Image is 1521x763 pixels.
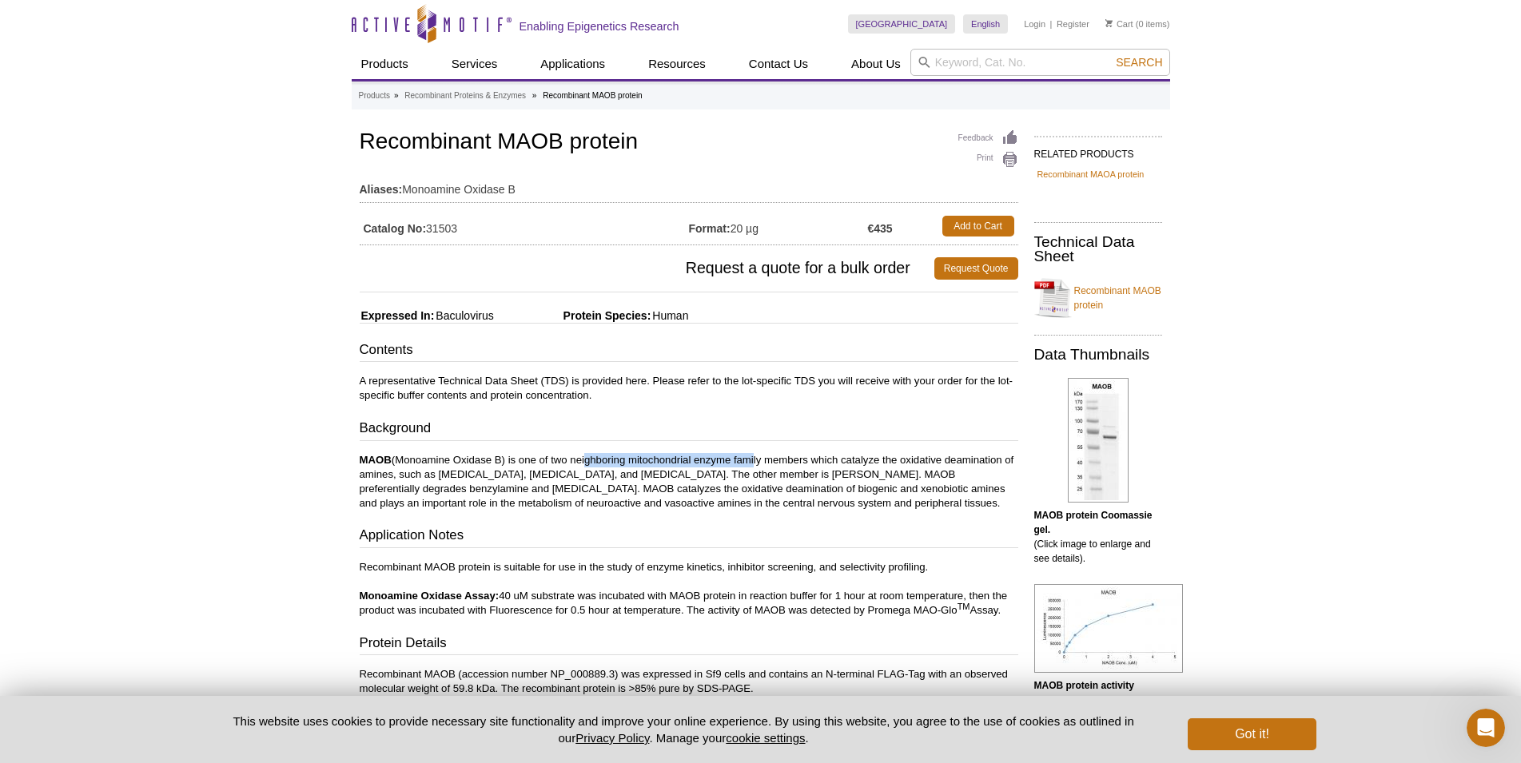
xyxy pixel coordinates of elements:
a: Products [352,49,418,79]
a: Request Quote [934,257,1018,280]
a: Add to Cart [942,216,1014,236]
span: Expressed In: [360,309,435,322]
p: Recombinant MAOB protein is suitable for use in the study of enzyme kinetics, inhibitor screening... [360,560,1018,618]
button: Got it! [1188,718,1316,750]
td: 31503 [360,212,689,240]
a: About Us [842,49,910,79]
span: Baculovirus [434,309,493,322]
a: Privacy Policy [575,731,649,745]
a: Recombinant MAOA protein [1037,167,1145,181]
button: Search [1111,55,1167,70]
a: Feedback [958,129,1018,147]
strong: MAOB [360,454,392,466]
h3: Contents [360,340,1018,363]
strong: Monoamine Oxidase Assay: [360,590,500,602]
a: Services [442,49,508,79]
input: Keyword, Cat. No. [910,49,1170,76]
h1: Recombinant MAOB protein [360,129,1018,157]
b: MAOB protein activity assay. [1034,680,1134,705]
li: | [1050,14,1053,34]
h2: Enabling Epigenetics Research [520,19,679,34]
sup: TM [958,601,970,610]
td: Monoamine Oxidase B [360,173,1018,198]
a: Register [1057,18,1089,30]
a: Login [1024,18,1045,30]
img: MAOB protein activity assay [1034,584,1183,673]
a: Resources [639,49,715,79]
strong: €435 [867,221,892,236]
li: » [532,91,537,100]
span: Human [651,309,688,322]
h3: Application Notes [360,526,1018,548]
button: cookie settings [726,731,805,745]
iframe: Intercom live chat [1467,709,1505,747]
a: English [963,14,1008,34]
a: Applications [531,49,615,79]
p: Recombinant MAOB (accession number NP_000889.3) was expressed in Sf9 cells and contains an N-term... [360,667,1018,696]
strong: Catalog No: [364,221,427,236]
td: 20 µg [689,212,868,240]
a: [GEOGRAPHIC_DATA] [848,14,956,34]
h3: Background [360,419,1018,441]
p: A representative Technical Data Sheet (TDS) is provided here. Please refer to the lot-specific TD... [360,374,1018,403]
li: (0 items) [1105,14,1170,34]
a: Cart [1105,18,1133,30]
strong: Format: [689,221,731,236]
a: Contact Us [739,49,818,79]
span: Request a quote for a bulk order [360,257,934,280]
p: This website uses cookies to provide necessary site functionality and improve your online experie... [205,713,1162,746]
h2: Data Thumbnails [1034,348,1162,362]
a: Recombinant Proteins & Enzymes [404,89,526,103]
h2: RELATED PRODUCTS [1034,136,1162,165]
a: Products [359,89,390,103]
span: Protein Species: [497,309,651,322]
a: Print [958,151,1018,169]
span: Search [1116,56,1162,69]
h2: Technical Data Sheet [1034,235,1162,264]
b: MAOB protein Coomassie gel. [1034,510,1153,535]
li: Recombinant MAOB protein [543,91,643,100]
h3: Protein Details [360,634,1018,656]
li: » [394,91,399,100]
strong: Aliases: [360,182,403,197]
a: Recombinant MAOB protein [1034,274,1162,322]
img: Your Cart [1105,19,1113,27]
p: (Monoamine Oxidase B) is one of two neighboring mitochondrial enzyme family members which catalyz... [360,453,1018,511]
img: MAOB protein Coomassie gel [1068,378,1129,503]
p: (Click image to enlarge and see details). [1034,508,1162,566]
p: (Click image to enlarge and see details). [1034,678,1162,736]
